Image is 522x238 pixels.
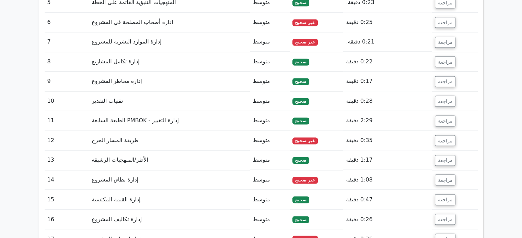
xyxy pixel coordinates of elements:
[438,118,452,124] font: مراجعة
[92,196,140,202] font: إدارة القيمة المكتسبة
[435,135,455,146] button: مراجعة
[92,98,123,104] font: تقنيات التقدير
[295,158,306,163] font: صحيح
[253,117,270,124] font: متوسط
[346,137,372,143] font: 0:35 دقيقة
[295,197,306,202] font: صحيح
[435,115,455,126] button: مراجعة
[435,96,455,107] button: مراجعة
[92,156,148,163] font: الأطر/المنهجيات الرشيقة
[253,137,270,143] font: متوسط
[346,176,372,183] font: 1:08 دقيقة
[435,155,455,166] button: مراجعة
[346,78,372,84] font: 0:17 دقيقة
[295,60,306,64] font: صحيح
[435,37,455,48] button: مراجعة
[253,176,270,183] font: متوسط
[346,156,372,163] font: 1:17 دقيقة
[295,99,306,104] font: صحيح
[438,197,452,202] font: مراجعة
[253,216,270,222] font: متوسط
[295,40,315,45] font: غير صحيح
[47,38,51,45] font: 7
[47,196,54,202] font: 15
[438,98,452,104] font: مراجعة
[295,217,306,222] font: صحيح
[92,78,142,84] font: إدارة مخاطر المشروع
[47,58,51,65] font: 8
[295,138,315,143] font: غير صحيح
[253,156,270,163] font: متوسط
[92,117,179,124] font: إدارة التغيير - PMBOK الطبعة السابعة
[47,156,54,163] font: 13
[253,58,270,65] font: متوسط
[295,118,306,123] font: صحيح
[346,117,372,124] font: 2:29 دقيقة
[438,20,452,25] font: مراجعة
[346,196,372,202] font: 0:47 دقيقة
[438,177,452,183] font: مراجعة
[295,20,315,25] font: غير صحيح
[253,98,270,104] font: متوسط
[92,216,142,222] font: إدارة تكاليف المشروع
[346,216,372,222] font: 0:26 دقيقة
[253,196,270,202] font: متوسط
[438,79,452,84] font: مراجعة
[438,39,452,45] font: مراجعة
[295,0,306,5] font: صحيح
[47,176,54,183] font: 14
[92,176,138,183] font: إدارة نطاق المشروع
[47,137,54,143] font: 12
[47,216,54,222] font: 16
[435,174,455,185] button: مراجعة
[438,59,452,64] font: مراجعة
[295,79,306,84] font: صحيح
[92,137,139,143] font: طريقة المسار الحرج
[435,214,455,225] button: مراجعة
[92,58,140,65] font: إدارة تكامل المشاريع
[295,178,315,183] font: غير صحيح
[438,158,452,163] font: مراجعة
[346,38,374,45] font: 0:21 دقيقة.
[435,17,455,28] button: مراجعة
[92,38,162,45] font: إدارة الموارد البشرية للمشروع
[253,19,270,25] font: متوسط
[47,78,51,84] font: 9
[438,216,452,222] font: مراجعة
[253,78,270,84] font: متوسط
[435,76,455,87] button: مراجعة
[47,19,51,25] font: 6
[346,19,372,25] font: 0:25 دقيقة
[92,19,173,25] font: إدارة أصحاب المصلحة في المشروع
[346,98,372,104] font: 0:28 دقيقة
[435,194,455,205] button: مراجعة
[47,117,54,124] font: 11
[346,58,372,65] font: 0:22 دقيقة
[438,138,452,143] font: مراجعة
[47,98,54,104] font: 10
[253,38,270,45] font: متوسط
[435,56,455,67] button: مراجعة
